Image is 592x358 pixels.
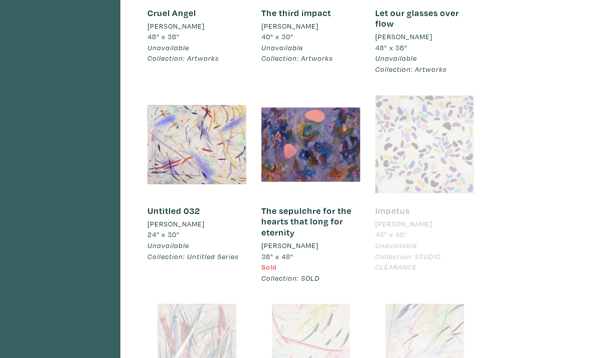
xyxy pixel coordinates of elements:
[261,252,293,261] span: 36" x 48"
[375,241,417,250] span: Unavailable
[147,43,189,52] span: Unavailable
[261,7,331,19] a: The third impact
[147,53,219,63] em: Collection: Artworks
[261,21,360,32] a: [PERSON_NAME]
[147,21,246,32] a: [PERSON_NAME]
[375,31,432,42] li: [PERSON_NAME]
[147,21,205,32] li: [PERSON_NAME]
[147,241,189,250] span: Unavailable
[375,7,459,30] a: Let our glasses over flow
[261,273,320,283] em: Collection: SOLD
[261,205,352,238] a: The sepulchre for the hearts that long for eternity
[147,229,180,239] span: 24" x 30"
[261,240,360,251] a: [PERSON_NAME]
[147,218,246,229] a: [PERSON_NAME]
[375,252,440,272] em: Collection: STUDIO CLEARANCE
[261,53,333,63] em: Collection: Artworks
[375,53,417,63] span: Unavailable
[261,43,303,52] span: Unavailable
[261,21,319,32] li: [PERSON_NAME]
[375,205,410,216] a: Impetus
[147,205,200,216] a: Untitled 032
[147,252,239,261] em: Collection: Untitled Series
[375,43,407,52] span: 48" x 36"
[147,7,196,19] a: Cruel Angel
[147,32,180,41] span: 48" x 36"
[375,218,432,229] li: [PERSON_NAME]
[375,229,407,239] span: 48" x 48"
[375,218,474,229] a: [PERSON_NAME]
[261,240,319,251] li: [PERSON_NAME]
[375,31,474,42] a: [PERSON_NAME]
[375,64,447,74] em: Collection: Artworks
[147,218,205,229] li: [PERSON_NAME]
[261,32,293,41] span: 40" x 30"
[261,262,277,272] span: Sold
